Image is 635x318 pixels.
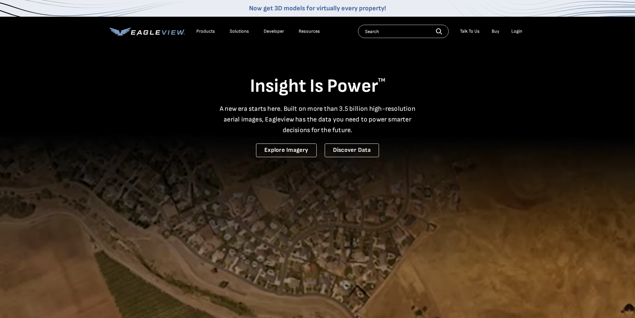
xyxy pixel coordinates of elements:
[492,28,499,34] a: Buy
[216,103,420,135] p: A new era starts here. Built on more than 3.5 billion high-resolution aerial images, Eagleview ha...
[358,25,449,38] input: Search
[460,28,480,34] div: Talk To Us
[299,28,320,34] div: Resources
[264,28,284,34] a: Developer
[378,77,385,83] sup: TM
[110,75,526,98] h1: Insight Is Power
[511,28,522,34] div: Login
[196,28,215,34] div: Products
[249,4,386,12] a: Now get 3D models for virtually every property!
[230,28,249,34] div: Solutions
[325,143,379,157] a: Discover Data
[256,143,317,157] a: Explore Imagery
